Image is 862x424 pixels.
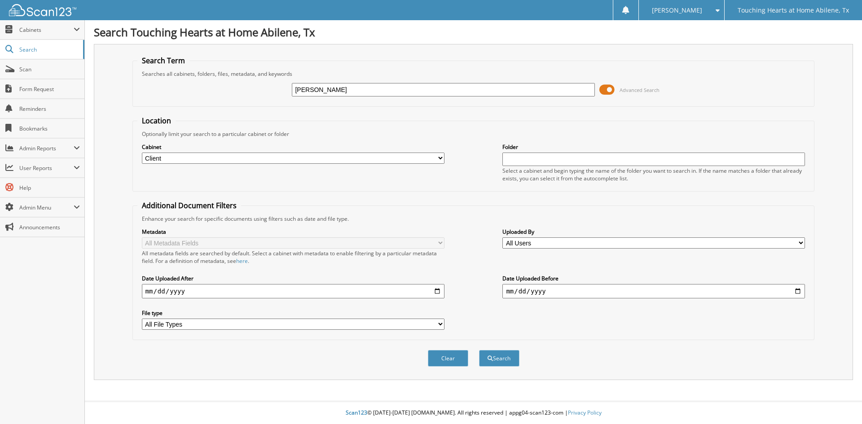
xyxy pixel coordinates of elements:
label: File type [142,309,444,317]
button: Clear [428,350,468,367]
div: Select a cabinet and begin typing the name of the folder you want to search in. If the name match... [502,167,805,182]
legend: Location [137,116,176,126]
span: Admin Menu [19,204,74,211]
span: Reminders [19,105,80,113]
a: here [236,257,248,265]
h1: Search Touching Hearts at Home Abilene, Tx [94,25,853,39]
span: Help [19,184,80,192]
span: Scan123 [346,409,367,416]
a: Privacy Policy [568,409,602,416]
div: All metadata fields are searched by default. Select a cabinet with metadata to enable filtering b... [142,249,444,265]
label: Date Uploaded After [142,275,444,282]
span: Form Request [19,85,80,93]
legend: Additional Document Filters [137,201,241,210]
span: Advanced Search [620,87,660,93]
div: Optionally limit your search to a particular cabinet or folder [137,130,810,138]
div: © [DATE]-[DATE] [DOMAIN_NAME]. All rights reserved | appg04-scan123-com | [85,402,862,424]
span: Admin Reports [19,144,74,152]
legend: Search Term [137,56,189,66]
span: Cabinets [19,26,74,34]
label: Metadata [142,228,444,236]
div: Searches all cabinets, folders, files, metadata, and keywords [137,70,810,78]
span: Announcements [19,223,80,231]
span: [PERSON_NAME] [652,8,702,13]
span: Scan [19,66,80,73]
span: Touching Hearts at Home Abilene, Tx [738,8,849,13]
input: end [502,284,805,298]
span: User Reports [19,164,74,172]
label: Date Uploaded Before [502,275,805,282]
button: Search [479,350,519,367]
span: Search [19,46,79,53]
div: Enhance your search for specific documents using filters such as date and file type. [137,215,810,223]
label: Cabinet [142,143,444,151]
label: Uploaded By [502,228,805,236]
iframe: Chat Widget [817,381,862,424]
img: scan123-logo-white.svg [9,4,76,16]
span: Bookmarks [19,125,80,132]
input: start [142,284,444,298]
label: Folder [502,143,805,151]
